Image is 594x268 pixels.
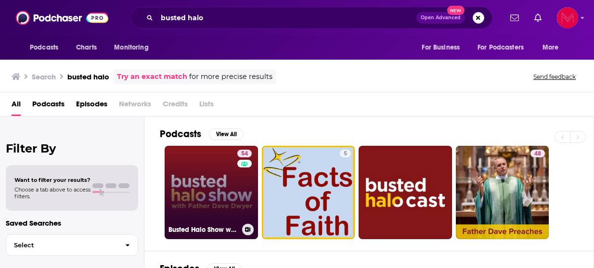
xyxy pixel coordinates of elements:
button: open menu [536,38,571,57]
span: Monitoring [114,41,148,54]
a: 54Busted Halo Show w/Fr. [PERSON_NAME] [165,146,258,239]
button: Select [6,234,138,256]
button: open menu [107,38,161,57]
h3: Busted Halo Show w/Fr. [PERSON_NAME] [168,226,238,234]
span: 54 [241,149,248,159]
input: Search podcasts, credits, & more... [157,10,416,26]
span: For Business [422,41,460,54]
div: Search podcasts, credits, & more... [130,7,492,29]
span: 5 [344,149,347,159]
img: User Profile [557,7,578,28]
span: Credits [163,96,188,116]
span: For Podcasters [478,41,524,54]
a: 48 [530,150,545,157]
span: Choose a tab above to access filters. [14,186,90,200]
a: Try an exact match [117,71,187,82]
span: Charts [76,41,97,54]
span: More [542,41,559,54]
span: Lists [199,96,214,116]
h2: Filter By [6,141,138,155]
h3: Search [32,72,56,81]
h3: busted halo [67,72,109,81]
a: 5 [262,146,355,239]
span: Select [6,242,117,248]
img: Podchaser - Follow, Share and Rate Podcasts [16,9,108,27]
a: PodcastsView All [160,128,244,140]
span: Podcasts [30,41,58,54]
button: Show profile menu [557,7,578,28]
button: open menu [471,38,538,57]
a: Episodes [76,96,107,116]
span: Logged in as Pamelamcclure [557,7,578,28]
button: open menu [23,38,71,57]
button: Send feedback [530,73,579,81]
a: Show notifications dropdown [506,10,523,26]
a: 48 [456,146,549,239]
a: Show notifications dropdown [530,10,545,26]
a: 5 [340,150,351,157]
span: Want to filter your results? [14,177,90,183]
button: View All [209,128,244,140]
h2: Podcasts [160,128,201,140]
span: New [447,6,465,15]
span: for more precise results [189,71,272,82]
p: Saved Searches [6,218,138,228]
span: Networks [119,96,151,116]
a: Charts [70,38,103,57]
span: 48 [534,149,541,159]
a: 54 [237,150,252,157]
a: All [12,96,21,116]
a: Podcasts [32,96,65,116]
span: Open Advanced [421,15,461,20]
button: Open AdvancedNew [416,12,465,24]
button: open menu [415,38,472,57]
